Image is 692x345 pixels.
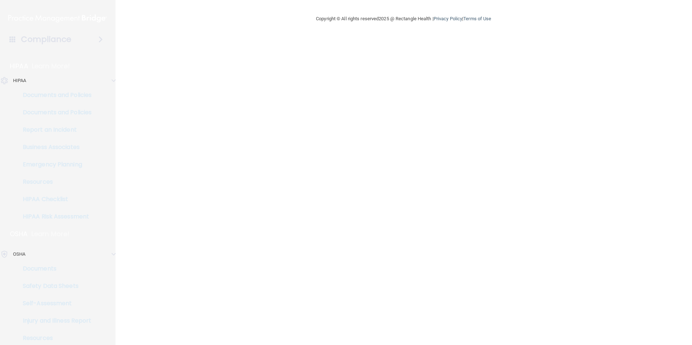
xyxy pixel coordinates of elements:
[5,282,104,290] p: Safety Data Sheets
[21,34,71,44] h4: Compliance
[5,161,104,168] p: Emergency Planning
[271,7,536,30] div: Copyright © All rights reserved 2025 @ Rectangle Health | |
[5,144,104,151] p: Business Associates
[5,335,104,342] p: Resources
[5,213,104,220] p: HIPAA Risk Assessment
[13,250,25,259] p: OSHA
[5,265,104,272] p: Documents
[434,16,462,21] a: Privacy Policy
[8,11,107,26] img: PMB logo
[5,317,104,324] p: Injury and Illness Report
[31,230,70,238] p: Learn More!
[5,91,104,99] p: Documents and Policies
[5,196,104,203] p: HIPAA Checklist
[10,230,28,238] p: OSHA
[5,300,104,307] p: Self-Assessment
[463,16,491,21] a: Terms of Use
[10,62,28,71] p: HIPAA
[32,62,70,71] p: Learn More!
[5,126,104,133] p: Report an Incident
[13,76,26,85] p: HIPAA
[5,178,104,186] p: Resources
[5,109,104,116] p: Documents and Policies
